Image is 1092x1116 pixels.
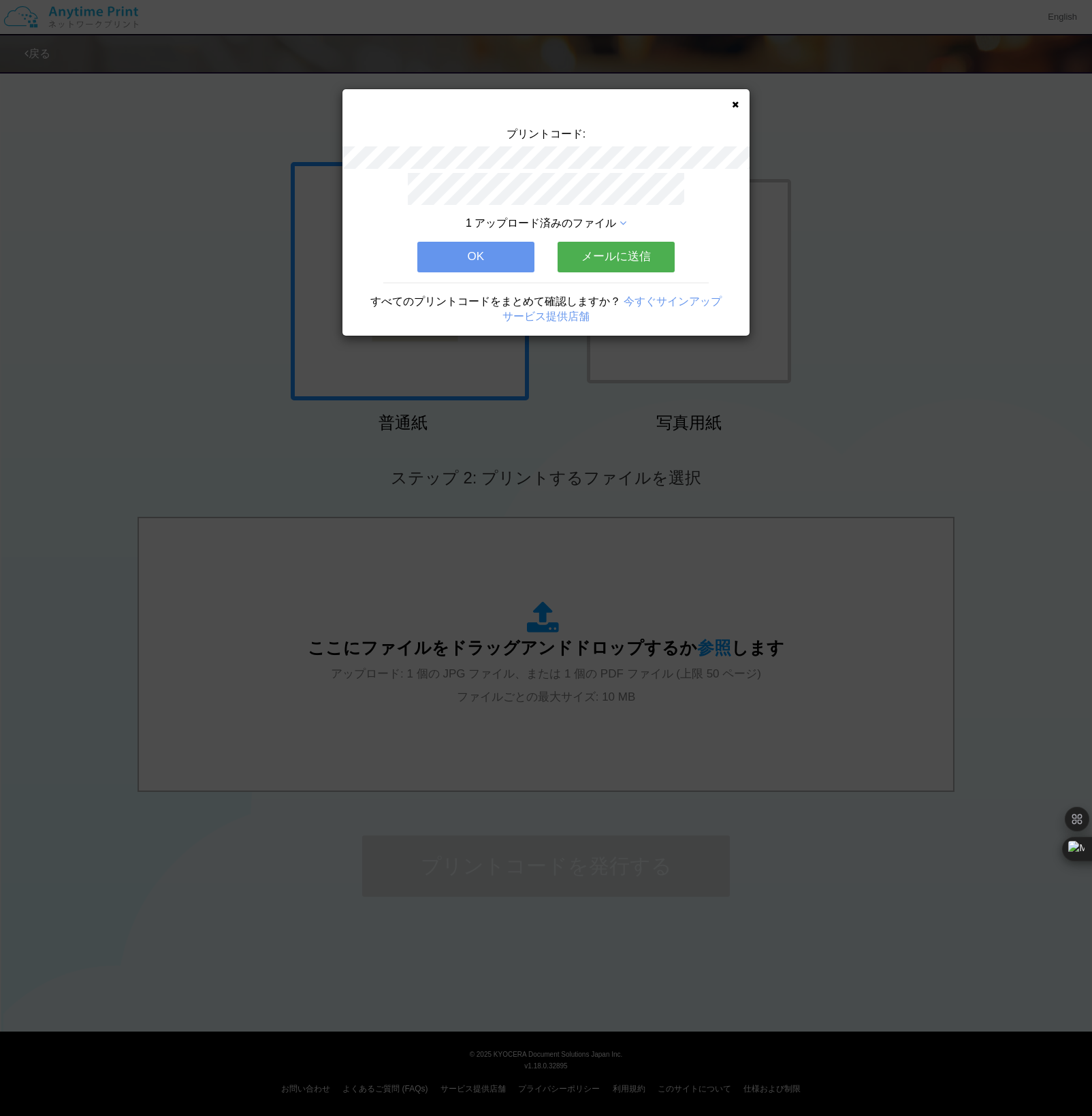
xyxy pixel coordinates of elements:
[558,242,675,272] button: メールに送信
[370,296,621,307] span: すべてのプリントコードをまとめて確認しますか？
[624,296,722,307] a: 今すぐサインアップ
[417,242,534,272] button: OK
[507,128,585,140] span: プリントコード:
[502,310,590,322] a: サービス提供店舗
[466,217,616,229] span: 1 アップロード済みのファイル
